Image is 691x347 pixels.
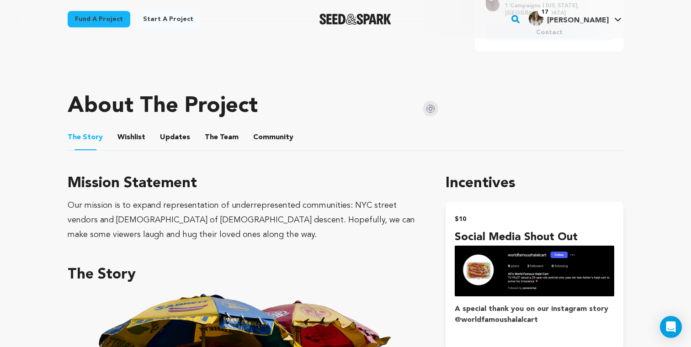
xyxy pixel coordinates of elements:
div: Our mission is to expand representation of underrepresented communities: NYC street vendors and [... [68,198,424,242]
h2: $10 [455,213,614,226]
a: Start a project [136,11,201,27]
span: The [205,132,218,143]
img: 78077bfeadc8d2b3.jpg [529,11,543,26]
a: Fund a project [68,11,130,27]
span: Updates [160,132,190,143]
span: Story [68,132,103,143]
h3: The Story [68,264,424,286]
h4: Social Media Shout Out [455,229,614,246]
img: incentive [455,246,614,296]
h4: A special thank you on our instagram story @ [455,304,614,326]
span: 17 [538,8,552,17]
span: Team [205,132,239,143]
span: [PERSON_NAME] [547,17,609,24]
img: Seed&Spark Logo Dark Mode [319,14,391,25]
span: Marvin L.'s Profile [527,10,623,29]
h1: Incentives [446,173,623,195]
span: Wishlist [117,132,145,143]
span: The [68,132,81,143]
h1: About The Project [68,95,258,117]
span: Community [253,132,293,143]
a: Seed&Spark Homepage [319,14,391,25]
div: Marvin L.'s Profile [529,11,609,26]
img: Seed&Spark Instagram Icon [423,101,438,116]
div: Open Intercom Messenger [660,316,682,338]
a: worldfamoushalalcart [461,316,538,324]
a: Marvin L.'s Profile [527,10,623,26]
h3: Mission Statement [68,173,424,195]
